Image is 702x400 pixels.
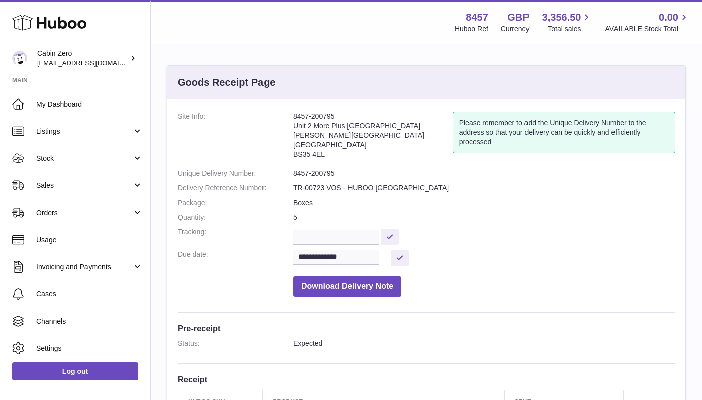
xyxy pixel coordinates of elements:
h3: Receipt [178,374,675,385]
dt: Status: [178,339,293,348]
span: 0.00 [659,11,678,24]
span: Invoicing and Payments [36,262,132,272]
span: Channels [36,317,143,326]
span: My Dashboard [36,99,143,109]
a: Log out [12,362,138,380]
dd: Expected [293,339,675,348]
a: 3,356.50 Total sales [542,11,593,34]
div: Cabin Zero [37,49,128,68]
span: Listings [36,127,132,136]
button: Download Delivery Note [293,276,401,297]
h3: Goods Receipt Page [178,76,276,89]
span: Settings [36,344,143,353]
dt: Package: [178,198,293,208]
address: 8457-200795 Unit 2 More Plus [GEOGRAPHIC_DATA] [PERSON_NAME][GEOGRAPHIC_DATA] [GEOGRAPHIC_DATA] B... [293,112,453,164]
span: [EMAIL_ADDRESS][DOMAIN_NAME] [37,59,148,67]
span: Stock [36,154,132,163]
span: Cases [36,289,143,299]
dt: Tracking: [178,227,293,245]
span: Sales [36,181,132,190]
h3: Pre-receipt [178,323,675,334]
strong: 8457 [466,11,488,24]
dt: Delivery Reference Number: [178,183,293,193]
div: Huboo Ref [455,24,488,34]
span: Orders [36,208,132,218]
a: 0.00 AVAILABLE Stock Total [605,11,690,34]
span: 3,356.50 [542,11,581,24]
img: debbychu@cabinzero.com [12,51,27,66]
span: Total sales [548,24,592,34]
span: AVAILABLE Stock Total [605,24,690,34]
dd: 8457-200795 [293,169,675,178]
dt: Due date: [178,250,293,266]
dt: Quantity: [178,213,293,222]
dt: Site Info: [178,112,293,164]
dd: 5 [293,213,675,222]
dd: TR-00723 VOS - HUBOO [GEOGRAPHIC_DATA] [293,183,675,193]
strong: GBP [507,11,529,24]
div: Please remember to add the Unique Delivery Number to the address so that your delivery can be qui... [453,112,675,153]
div: Currency [501,24,530,34]
span: Usage [36,235,143,245]
dt: Unique Delivery Number: [178,169,293,178]
dd: Boxes [293,198,675,208]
